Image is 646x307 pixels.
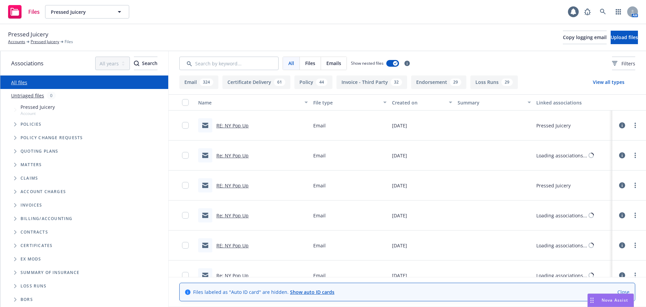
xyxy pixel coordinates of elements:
[45,5,129,19] button: Pressed Juicery
[21,271,79,275] span: Summary of insurance
[536,152,587,159] div: Loading associations...
[21,103,55,111] span: Pressed Juicery
[631,121,639,129] a: more
[458,99,524,106] div: Summary
[21,122,42,126] span: Policies
[21,217,73,221] span: Billing/Accounting
[193,288,334,296] span: Files labeled as "Auto ID card" are hidden.
[21,298,33,302] span: BORs
[21,190,66,194] span: Account charges
[391,79,402,86] div: 32
[392,99,445,106] div: Created on
[21,230,48,234] span: Contracts
[611,34,638,40] span: Upload files
[198,99,300,106] div: Name
[536,272,587,279] div: Loading associations...
[31,39,59,45] a: Pressed Juicery
[179,57,279,70] input: Search by keyword...
[216,212,249,219] a: Re: NY Pop Up
[21,149,59,153] span: Quoting plans
[631,181,639,189] a: more
[470,75,518,89] button: Loss Runs
[392,272,407,279] span: [DATE]
[588,294,596,307] div: Drag to move
[290,289,334,295] a: Show auto ID cards
[596,5,610,19] a: Search
[222,75,290,89] button: Certificate Delivery
[182,272,189,279] input: Toggle Row Selected
[602,297,628,303] span: Nova Assist
[581,5,594,19] a: Report a Bug
[612,60,635,67] span: Filters
[563,31,607,44] button: Copy logging email
[21,244,52,248] span: Certificates
[21,176,38,180] span: Claims
[216,272,249,279] a: Re: NY Pop Up
[563,34,607,40] span: Copy logging email
[11,59,43,68] span: Associations
[582,75,635,89] button: View all types
[305,60,315,67] span: Files
[313,212,326,219] span: Email
[455,94,534,111] button: Summary
[182,152,189,159] input: Toggle Row Selected
[313,242,326,249] span: Email
[313,272,326,279] span: Email
[21,163,42,167] span: Matters
[536,212,587,219] div: Loading associations...
[21,284,46,288] span: Loss Runs
[216,152,249,159] a: Re: NY Pop Up
[351,60,384,66] span: Show nested files
[28,9,40,14] span: Files
[313,152,326,159] span: Email
[612,5,625,19] a: Switch app
[536,242,587,249] div: Loading associations...
[11,79,27,86] a: All files
[182,212,189,219] input: Toggle Row Selected
[587,294,634,307] button: Nova Assist
[294,75,332,89] button: Policy
[313,122,326,129] span: Email
[8,30,48,39] span: Pressed Juicery
[216,242,249,249] a: RE: NY Pop Up
[216,122,249,129] a: RE: NY Pop Up
[182,122,189,129] input: Toggle Row Selected
[450,79,461,86] div: 29
[536,122,571,129] div: Pressed Juicery
[134,57,157,70] button: SearchSearch
[501,79,513,86] div: 29
[182,99,189,106] input: Select all
[51,8,109,16] span: Pressed Juicery
[612,57,635,70] button: Filters
[134,61,139,66] svg: Search
[392,212,407,219] span: [DATE]
[313,99,379,106] div: File type
[195,94,311,111] button: Name
[411,75,466,89] button: Endorsement
[326,60,341,67] span: Emails
[311,94,389,111] button: File type
[274,79,285,86] div: 61
[536,99,610,106] div: Linked associations
[182,182,189,189] input: Toggle Row Selected
[611,31,638,44] button: Upload files
[21,136,83,140] span: Policy change requests
[0,212,168,306] div: Folder Tree Example
[216,182,249,189] a: RE: NY Pop Up
[5,2,42,21] a: Files
[631,241,639,249] a: more
[65,39,73,45] span: Files
[8,39,25,45] a: Accounts
[392,152,407,159] span: [DATE]
[617,288,630,296] a: Close
[47,92,56,99] div: 0
[621,60,635,67] span: Filters
[631,271,639,279] a: more
[336,75,407,89] button: Invoice - Third Party
[392,122,407,129] span: [DATE]
[179,75,218,89] button: Email
[534,94,612,111] button: Linked associations
[389,94,455,111] button: Created on
[631,211,639,219] a: more
[288,60,294,67] span: All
